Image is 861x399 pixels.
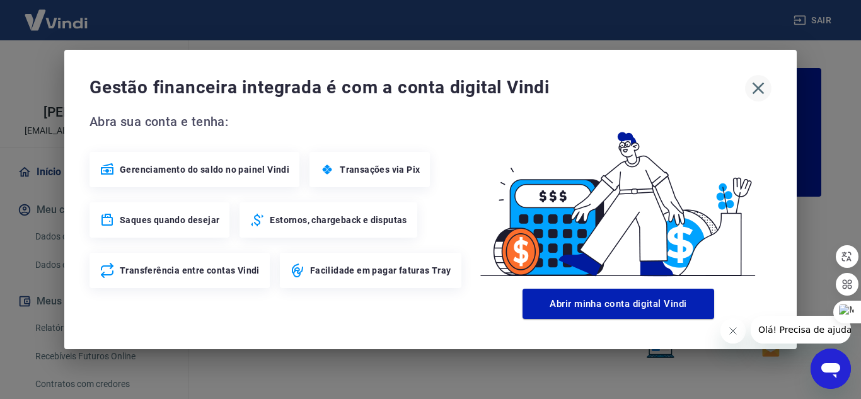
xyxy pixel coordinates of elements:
iframe: Mensagem da empresa [751,316,851,344]
span: Olá! Precisa de ajuda? [8,9,106,19]
span: Gestão financeira integrada é com a conta digital Vindi [90,75,745,100]
span: Abra sua conta e tenha: [90,112,465,132]
span: Saques quando desejar [120,214,219,226]
iframe: Fechar mensagem [720,318,746,344]
span: Transferência entre contas Vindi [120,264,260,277]
span: Facilidade em pagar faturas Tray [310,264,451,277]
img: Good Billing [465,112,771,284]
span: Gerenciamento do saldo no painel Vindi [120,163,289,176]
iframe: Botão para abrir a janela de mensagens [811,349,851,389]
button: Abrir minha conta digital Vindi [523,289,714,319]
span: Estornos, chargeback e disputas [270,214,407,226]
span: Transações via Pix [340,163,420,176]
